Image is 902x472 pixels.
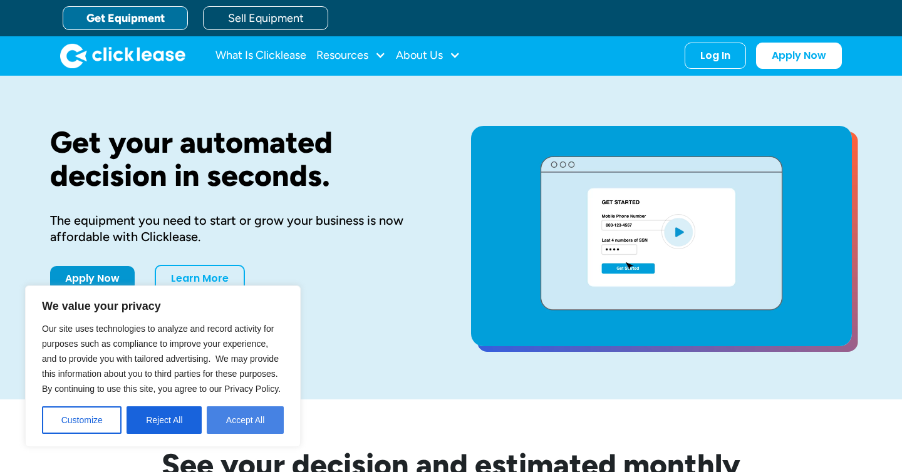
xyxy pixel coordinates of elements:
div: Resources [316,43,386,68]
div: We value your privacy [25,285,301,447]
div: The equipment you need to start or grow your business is now affordable with Clicklease. [50,212,431,245]
a: Sell Equipment [203,6,328,30]
a: home [60,43,185,68]
p: We value your privacy [42,299,284,314]
a: Apply Now [50,266,135,291]
button: Accept All [207,406,284,434]
button: Reject All [127,406,202,434]
img: Blue play button logo on a light blue circular background [661,214,695,249]
img: Clicklease logo [60,43,185,68]
a: open lightbox [471,126,852,346]
a: Get Equipment [63,6,188,30]
a: Learn More [155,265,245,292]
button: Customize [42,406,122,434]
div: Log In [700,49,730,62]
a: What Is Clicklease [215,43,306,68]
div: About Us [396,43,460,68]
span: Our site uses technologies to analyze and record activity for purposes such as compliance to impr... [42,324,281,394]
h1: Get your automated decision in seconds. [50,126,431,192]
a: Apply Now [756,43,842,69]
